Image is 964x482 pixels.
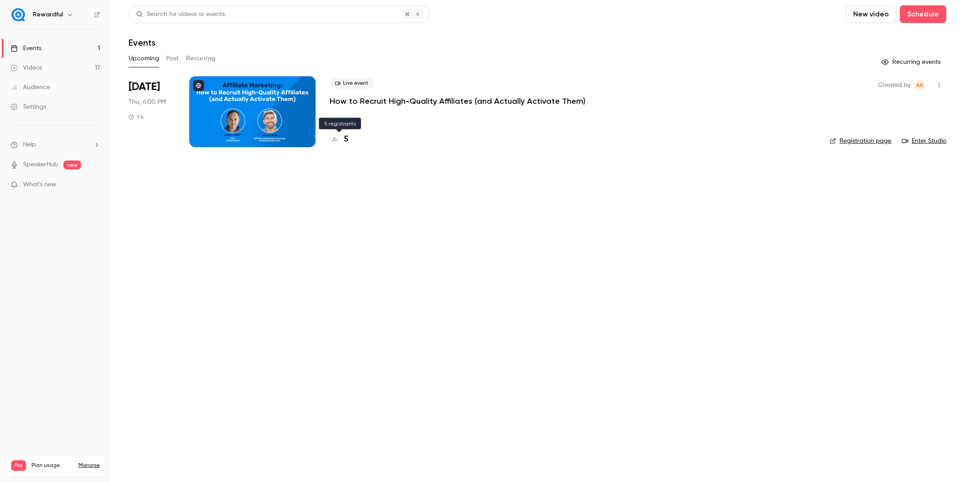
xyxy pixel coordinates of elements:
[11,102,46,111] div: Settings
[902,137,946,145] a: Enter Studio
[129,51,159,66] button: Upcoming
[330,133,348,145] a: 5
[23,160,58,169] a: SpeakerHub
[166,51,179,66] button: Past
[330,96,585,106] a: How to Recruit High-Quality Affiliates (and Actually Activate Them)
[129,98,166,106] span: Thu, 4:00 PM
[830,137,891,145] a: Registration page
[846,5,896,23] button: New video
[11,8,25,22] img: Rewardful
[330,78,374,89] span: Live event
[914,80,925,90] span: Audrey Rampon
[90,181,100,189] iframe: Noticeable Trigger
[63,161,81,169] span: new
[33,10,63,19] h6: Rewardful
[900,5,946,23] button: Schedule
[23,180,56,189] span: What's new
[878,80,911,90] span: Created by
[11,83,50,92] div: Audience
[78,462,100,469] a: Manage
[129,76,175,147] div: Sep 18 Thu, 5:00 PM (Europe/Paris)
[129,80,160,94] span: [DATE]
[23,140,36,149] span: Help
[11,140,100,149] li: help-dropdown-opener
[916,80,923,90] span: AR
[129,37,156,48] h1: Events
[136,10,225,19] div: Search for videos or events
[186,51,216,66] button: Recurring
[344,133,348,145] h4: 5
[878,55,946,69] button: Recurring events
[11,63,42,72] div: Videos
[129,114,144,121] div: 1 h
[11,44,41,53] div: Events
[11,460,26,471] span: Pro
[31,462,73,469] span: Plan usage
